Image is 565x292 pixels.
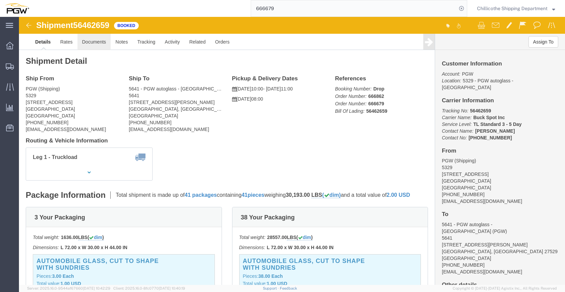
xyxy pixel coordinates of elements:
span: [DATE] 10:42:29 [83,286,110,290]
a: Support [263,286,280,290]
input: Search for shipment number, reference number [251,0,457,17]
span: Chillicothe Shipping Department [477,5,547,12]
button: Chillicothe Shipping Department [477,4,556,12]
iframe: FS Legacy Container [19,17,565,285]
a: Feedback [280,286,297,290]
img: logo [5,3,29,14]
span: [DATE] 10:40:19 [159,286,185,290]
span: Server: 2025.16.0-9544af67660 [27,286,110,290]
span: Client: 2025.16.0-8fc0770 [113,286,185,290]
span: Copyright © [DATE]-[DATE] Agistix Inc., All Rights Reserved [453,286,557,291]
